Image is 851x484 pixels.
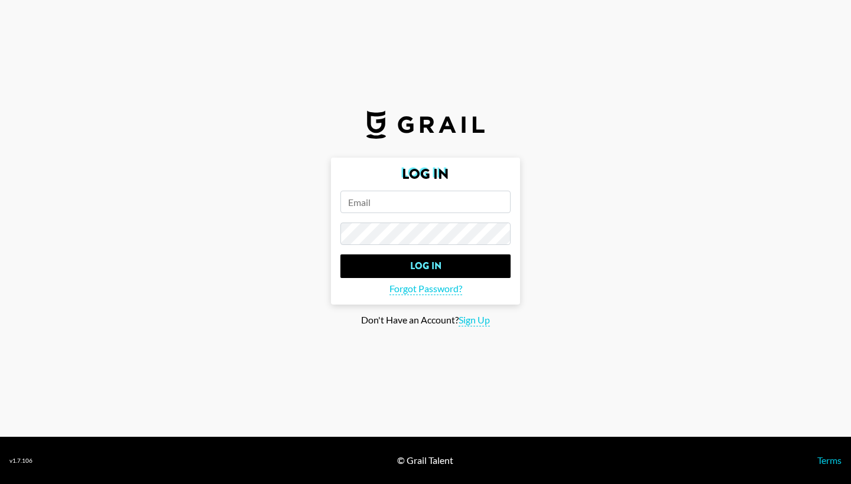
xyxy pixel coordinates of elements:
[817,454,842,466] a: Terms
[340,191,511,213] input: Email
[340,167,511,181] h2: Log In
[389,283,462,295] span: Forgot Password?
[366,110,485,139] img: Grail Talent Logo
[9,314,842,326] div: Don't Have an Account?
[9,457,33,465] div: v 1.7.106
[397,454,453,466] div: © Grail Talent
[340,254,511,278] input: Log In
[459,314,490,326] span: Sign Up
